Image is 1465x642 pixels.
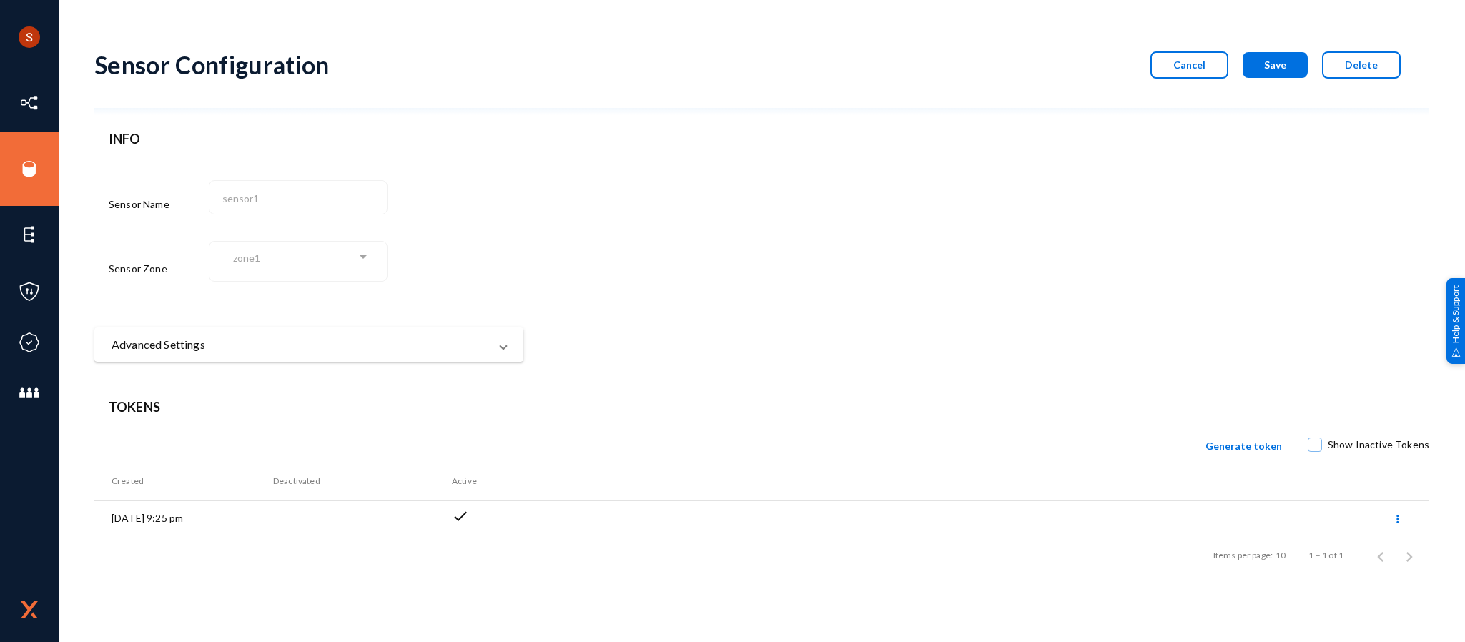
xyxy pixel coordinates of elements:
button: Delete [1322,51,1401,79]
span: Delete [1345,59,1378,71]
div: Items per page: [1213,549,1273,562]
header: Tokens [109,397,1415,417]
button: Save [1243,52,1308,78]
input: Name [222,192,380,205]
th: Created [94,461,273,501]
img: icon-inventory.svg [19,92,40,114]
div: Sensor Zone [109,239,209,299]
img: icon-sources.svg [19,158,40,179]
a: Cancel [1136,59,1228,71]
mat-expansion-panel-header: Advanced Settings [94,327,523,362]
div: Help & Support [1446,278,1465,364]
th: Deactivated [273,461,452,501]
div: 10 [1276,549,1286,562]
img: icon-compliance.svg [19,332,40,353]
div: 1 – 1 of 1 [1308,549,1343,562]
th: Active [452,461,1286,501]
img: icon-policies.svg [19,281,40,302]
button: Previous page [1366,541,1395,570]
span: Generate token [1205,440,1282,452]
mat-panel-title: Advanced Settings [112,336,489,353]
img: icon-members.svg [19,382,40,404]
span: Show Inactive Tokens [1328,434,1429,455]
button: Next page [1395,541,1424,570]
img: ACg8ocLCHWB70YVmYJSZIkanuWRMiAOKj9BOxslbKTvretzi-06qRA=s96-c [19,26,40,48]
span: zone1 [233,252,260,264]
span: check [452,508,469,525]
header: INFO [109,129,509,149]
img: icon-elements.svg [19,224,40,245]
div: Sensor Name [109,177,209,232]
div: Sensor Configuration [94,50,330,79]
img: help_support.svg [1451,347,1461,357]
span: Save [1264,59,1286,71]
button: Cancel [1150,51,1228,79]
td: [DATE] 9:25 pm [94,501,273,535]
span: Cancel [1173,59,1205,71]
button: Generate token [1194,431,1293,461]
